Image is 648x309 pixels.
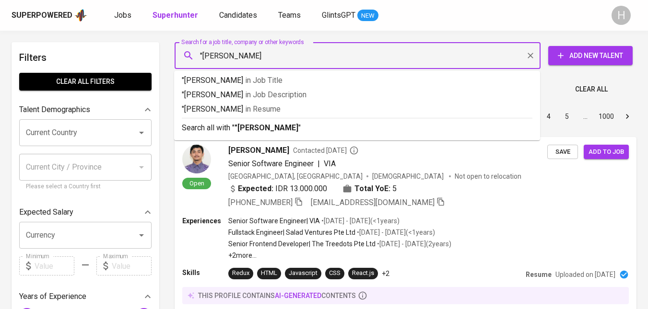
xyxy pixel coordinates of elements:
span: Clear All [575,83,608,95]
span: NEW [357,11,378,21]
p: Years of Experience [19,291,86,302]
p: • [DATE] - [DATE] ( <1 years ) [320,216,400,226]
div: … [577,112,593,121]
div: Redux [232,269,249,278]
span: Save [552,147,573,158]
div: Years of Experience [19,287,152,306]
span: Senior Software Engineer [228,159,314,168]
img: app logo [74,8,87,23]
button: Go to page 1000 [596,109,617,124]
b: Total YoE: [354,183,390,195]
p: "[PERSON_NAME] [182,89,532,101]
div: React.js [352,269,374,278]
span: Add to job [589,147,624,158]
span: in Job Description [245,90,306,99]
button: Save [547,145,578,160]
button: Add to job [584,145,629,160]
svg: By Batam recruiter [349,146,359,155]
span: Jobs [114,11,131,20]
b: Superhunter [153,11,198,20]
button: Go to next page [620,109,635,124]
span: Teams [278,11,301,20]
p: Resume [526,270,552,279]
div: [GEOGRAPHIC_DATA], [GEOGRAPHIC_DATA] [228,172,363,181]
p: +2 more ... [228,251,451,260]
b: Expected: [238,183,273,195]
p: Please select a Country first [26,182,145,192]
div: IDR 13.000.000 [228,183,327,195]
div: Expected Salary [19,203,152,222]
span: Clear All filters [27,76,144,88]
span: in Job Title [245,76,283,85]
span: Candidates [219,11,257,20]
button: Clear [524,49,537,62]
nav: pagination navigation [467,109,636,124]
div: Talent Demographics [19,100,152,119]
div: CSS [329,269,341,278]
div: Superpowered [12,10,72,21]
div: H [612,6,631,25]
input: Value [35,256,74,275]
div: HTML [261,269,277,278]
span: | [318,158,320,170]
p: Uploaded on [DATE] [555,270,615,279]
a: Teams [278,10,303,22]
button: Go to page 5 [559,109,575,124]
span: [EMAIL_ADDRESS][DOMAIN_NAME] [311,198,435,207]
span: [PHONE_NUMBER] [228,198,293,207]
button: Add New Talent [548,46,633,65]
p: Senior Software Engineer | VIA [228,216,320,226]
button: Open [135,126,148,139]
p: • [DATE] - [DATE] ( <1 years ) [355,228,435,237]
input: Value [112,256,152,275]
p: Fullstack Engineer | Salad Ventures Pte Ltd [228,228,355,237]
button: Open [135,229,148,242]
p: "[PERSON_NAME] [182,75,532,86]
span: VIA [324,159,336,168]
p: • [DATE] - [DATE] ( 2 years ) [376,239,451,249]
span: 5 [392,183,397,195]
a: GlintsGPT NEW [322,10,378,22]
p: Experiences [182,216,228,226]
p: Expected Salary [19,206,73,218]
p: +2 [382,269,389,278]
p: Search all with " " [182,122,532,134]
p: Talent Demographics [19,104,90,115]
span: [DEMOGRAPHIC_DATA] [372,172,445,181]
button: Go to page 4 [541,109,556,124]
p: "[PERSON_NAME] [182,103,532,115]
p: Not open to relocation [455,172,521,181]
span: Open [186,179,208,187]
p: Senior Frontend Developer | The Treedots Pte Ltd [228,239,376,249]
span: AI-generated [275,292,321,299]
span: GlintsGPT [322,11,355,20]
span: [PERSON_NAME] [228,145,289,156]
span: Add New Talent [556,50,625,62]
p: Skills [182,268,228,277]
div: Javascript [289,269,318,278]
img: b7c226e3fdd8ff9d338d4041630f3341.jpg [182,145,211,173]
button: Clear All [571,80,612,98]
a: Superpoweredapp logo [12,8,87,23]
span: Contacted [DATE] [293,146,359,155]
a: Jobs [114,10,133,22]
span: in Resume [245,104,281,114]
b: "[PERSON_NAME] [235,123,298,132]
h6: Filters [19,50,152,65]
button: Clear All filters [19,73,152,91]
a: Superhunter [153,10,200,22]
p: this profile contains contents [198,291,356,300]
a: Candidates [219,10,259,22]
